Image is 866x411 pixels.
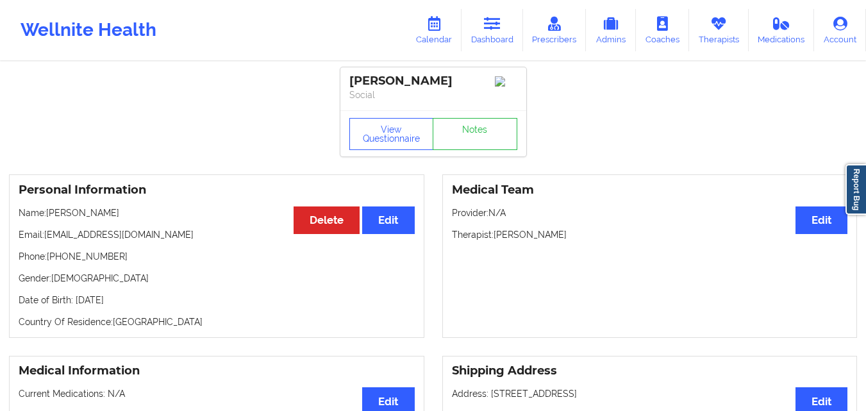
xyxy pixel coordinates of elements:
[294,206,360,234] button: Delete
[349,74,517,88] div: [PERSON_NAME]
[495,76,517,87] img: Image%2Fplaceholer-image.png
[362,206,414,234] button: Edit
[19,228,415,241] p: Email: [EMAIL_ADDRESS][DOMAIN_NAME]
[19,294,415,306] p: Date of Birth: [DATE]
[689,9,749,51] a: Therapists
[452,206,848,219] p: Provider: N/A
[19,250,415,263] p: Phone: [PHONE_NUMBER]
[19,315,415,328] p: Country Of Residence: [GEOGRAPHIC_DATA]
[349,88,517,101] p: Social
[19,272,415,285] p: Gender: [DEMOGRAPHIC_DATA]
[749,9,815,51] a: Medications
[452,228,848,241] p: Therapist: [PERSON_NAME]
[19,387,415,400] p: Current Medications: N/A
[19,206,415,219] p: Name: [PERSON_NAME]
[523,9,587,51] a: Prescribers
[406,9,462,51] a: Calendar
[19,364,415,378] h3: Medical Information
[586,9,636,51] a: Admins
[452,387,848,400] p: Address: [STREET_ADDRESS]
[433,118,517,150] a: Notes
[349,118,434,150] button: View Questionnaire
[462,9,523,51] a: Dashboard
[452,183,848,197] h3: Medical Team
[19,183,415,197] h3: Personal Information
[845,164,866,215] a: Report Bug
[452,364,848,378] h3: Shipping Address
[636,9,689,51] a: Coaches
[814,9,866,51] a: Account
[795,206,847,234] button: Edit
